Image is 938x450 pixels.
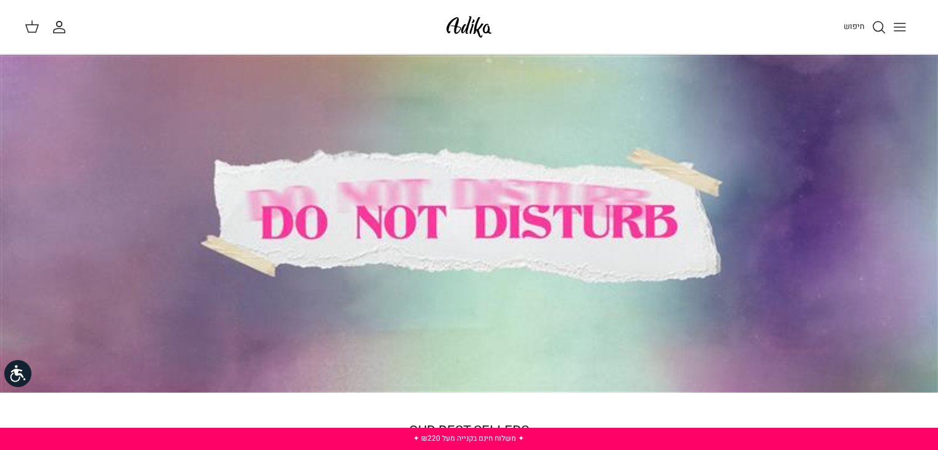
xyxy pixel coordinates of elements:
a: החשבון שלי [52,20,72,35]
a: חיפוש [844,20,886,35]
img: Adika IL [443,12,495,41]
span: חיפוש [844,20,865,32]
a: ✦ משלוח חינם בקנייה מעל ₪220 ✦ [413,433,524,444]
button: Toggle menu [886,14,913,41]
